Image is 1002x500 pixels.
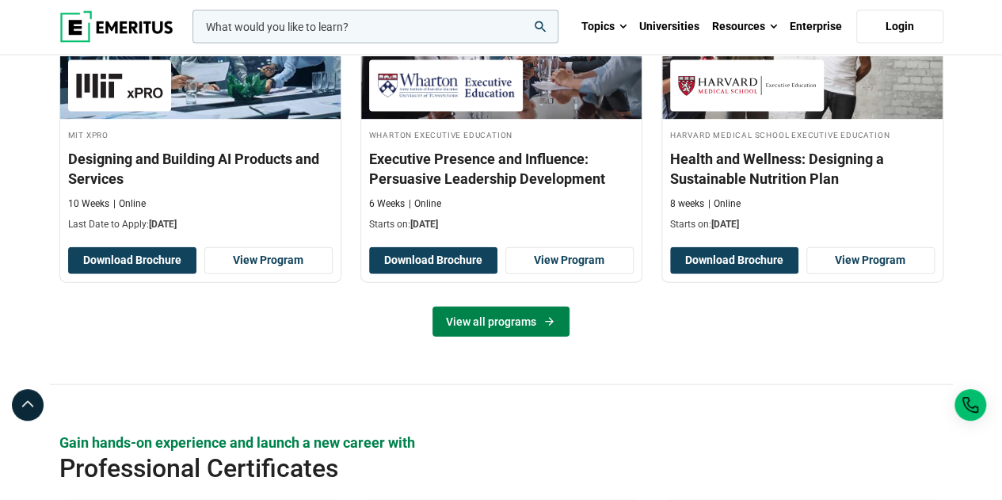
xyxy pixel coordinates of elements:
[68,149,333,189] h3: Designing and Building AI Products and Services
[369,128,634,141] h4: Wharton Executive Education
[204,247,333,274] a: View Program
[68,247,196,274] button: Download Brochure
[708,197,741,211] p: Online
[678,68,816,104] img: Harvard Medical School Executive Education
[711,219,739,230] span: [DATE]
[59,452,855,484] h2: Professional Certificates
[113,197,146,211] p: Online
[856,10,943,44] a: Login
[369,149,634,189] h3: Executive Presence and Influence: Persuasive Leadership Development
[505,247,634,274] a: View Program
[192,10,558,44] input: woocommerce-product-search-field-0
[670,128,935,141] h4: Harvard Medical School Executive Education
[369,218,634,231] p: Starts on:
[410,219,438,230] span: [DATE]
[369,247,497,274] button: Download Brochure
[670,149,935,189] h3: Health and Wellness: Designing a Sustainable Nutrition Plan
[369,197,405,211] p: 6 Weeks
[377,68,515,104] img: Wharton Executive Education
[149,219,177,230] span: [DATE]
[806,247,935,274] a: View Program
[68,197,109,211] p: 10 Weeks
[670,197,704,211] p: 8 weeks
[409,197,441,211] p: Online
[68,218,333,231] p: Last Date to Apply:
[432,307,570,337] a: View all programs
[670,247,798,274] button: Download Brochure
[670,218,935,231] p: Starts on:
[68,128,333,141] h4: MIT xPRO
[76,68,163,104] img: MIT xPRO
[59,433,943,452] p: Gain hands-on experience and launch a new career with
